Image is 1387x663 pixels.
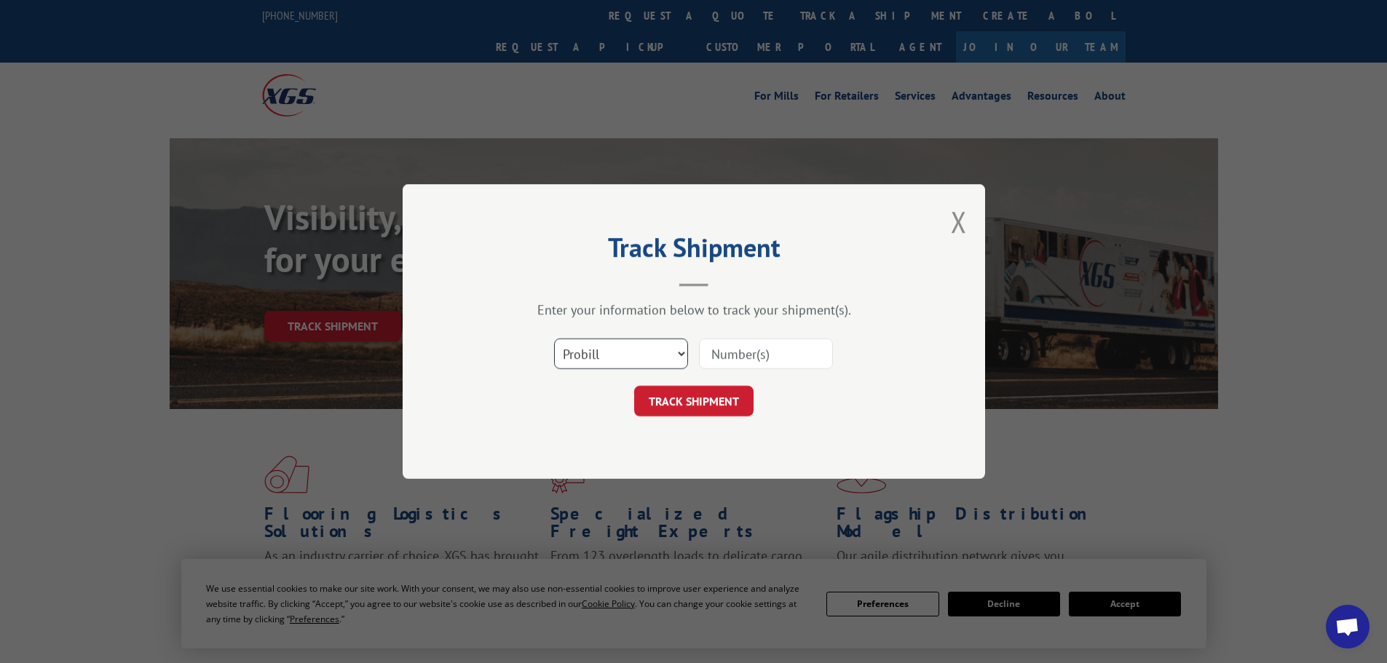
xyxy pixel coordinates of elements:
[699,338,833,369] input: Number(s)
[951,202,967,241] button: Close modal
[1326,605,1370,648] a: Open chat
[475,301,912,318] div: Enter your information below to track your shipment(s).
[634,386,754,416] button: TRACK SHIPMENT
[475,237,912,265] h2: Track Shipment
